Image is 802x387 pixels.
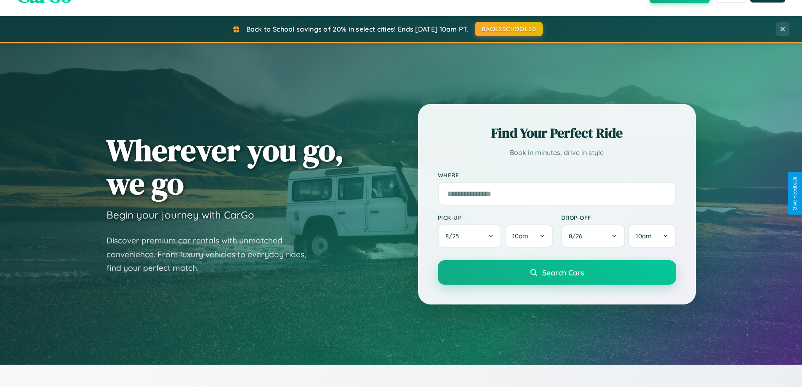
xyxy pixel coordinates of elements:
p: Discover premium car rentals with unmatched convenience. From luxury vehicles to everyday rides, ... [107,234,317,275]
div: Give Feedback [792,176,798,211]
span: 10am [512,232,528,240]
span: 8 / 26 [569,232,586,240]
button: 8/25 [438,224,502,248]
h2: Find Your Perfect Ride [438,124,676,142]
button: 10am [628,224,676,248]
button: 8/26 [561,224,625,248]
label: Pick-up [438,214,553,221]
span: Search Cars [542,268,584,277]
h1: Wherever you go, we go [107,133,344,200]
button: Search Cars [438,260,676,285]
button: 10am [505,224,552,248]
button: BACK2SCHOOL20 [475,22,543,36]
span: 10am [636,232,652,240]
label: Where [438,171,676,179]
h3: Begin your journey with CarGo [107,208,254,221]
span: Back to School savings of 20% in select cities! Ends [DATE] 10am PT. [246,25,469,33]
p: Book in minutes, drive in style [438,147,676,159]
label: Drop-off [561,214,676,221]
span: 8 / 25 [445,232,463,240]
